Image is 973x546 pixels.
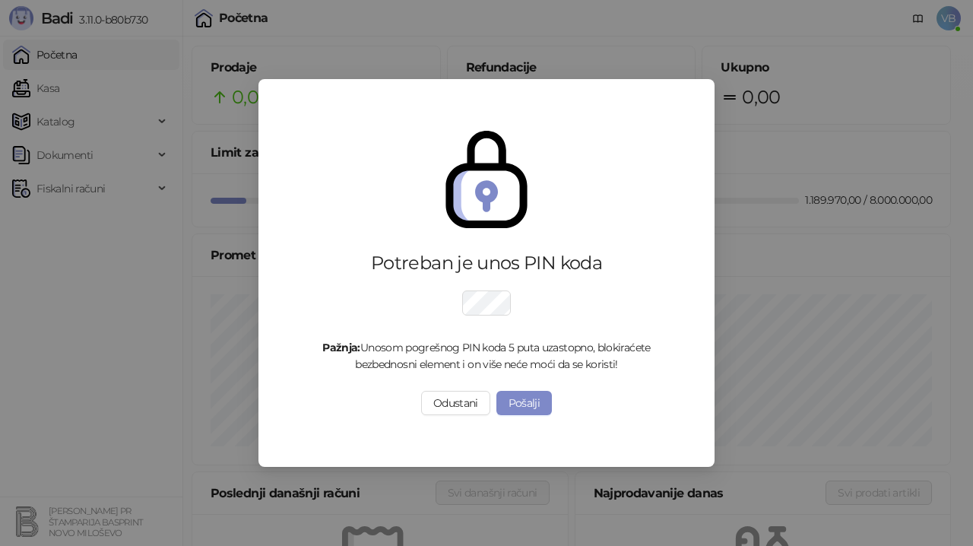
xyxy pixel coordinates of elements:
button: Odustani [421,391,490,415]
div: Potreban je unos PIN koda [301,251,672,275]
div: Unosom pogrešnog PIN koda 5 puta uzastopno, blokiraćete bezbednosni element i on više neće moći d... [301,339,672,373]
strong: Pažnja: [322,341,360,354]
img: secure.svg [438,131,535,228]
button: Pošalji [496,391,553,415]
